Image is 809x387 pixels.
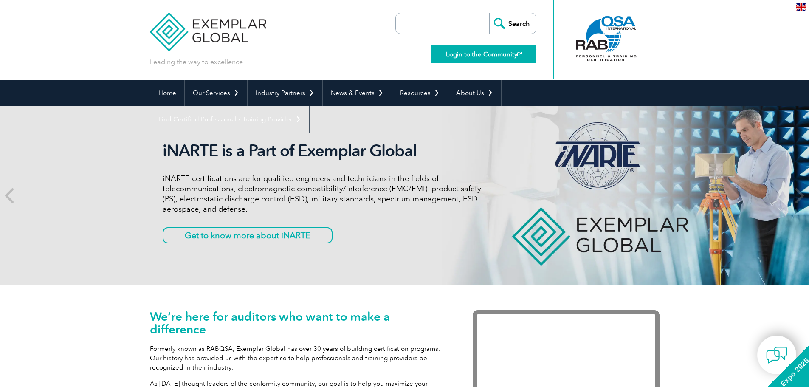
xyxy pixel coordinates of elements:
[448,80,501,106] a: About Us
[150,57,243,67] p: Leading the way to excellence
[150,310,447,336] h1: We’re here for auditors who want to make a difference
[185,80,247,106] a: Our Services
[517,52,522,56] img: open_square.png
[150,80,184,106] a: Home
[163,173,481,214] p: iNARTE certifications are for qualified engineers and technicians in the fields of telecommunicat...
[163,141,481,161] h2: iNARTE is a Part of Exemplar Global
[323,80,392,106] a: News & Events
[248,80,322,106] a: Industry Partners
[163,227,333,243] a: Get to know more about iNARTE
[150,106,309,133] a: Find Certified Professional / Training Provider
[489,13,536,34] input: Search
[766,345,787,366] img: contact-chat.png
[392,80,448,106] a: Resources
[431,45,536,63] a: Login to the Community
[150,344,447,372] p: Formerly known as RABQSA, Exemplar Global has over 30 years of building certification programs. O...
[796,3,806,11] img: en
